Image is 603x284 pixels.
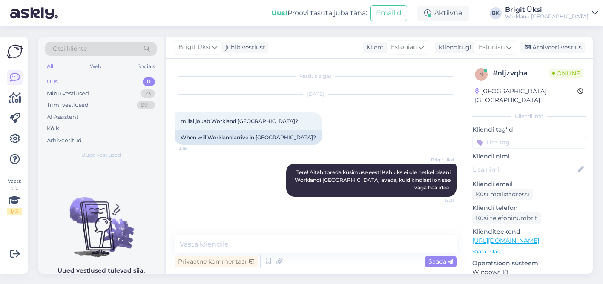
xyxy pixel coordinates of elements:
input: Lisa tag [472,136,586,149]
div: # nljzvqha [493,68,549,78]
span: Brigit Üksi [178,43,210,52]
p: Uued vestlused tulevad siia. [57,266,145,275]
div: Workland [GEOGRAPHIC_DATA] [505,13,589,20]
div: Socials [136,61,157,72]
span: Brigit Üksi [422,157,454,163]
p: Windows 10 [472,268,586,277]
p: Operatsioonisüsteem [472,259,586,268]
div: Vestlus algas [175,72,457,80]
div: 99+ [137,101,155,109]
div: Küsi meiliaadressi [472,189,533,200]
div: Proovi tasuta juba täna: [271,8,367,18]
span: Estonian [391,43,417,52]
div: Kliendi info [472,112,586,120]
div: Vaata siia [7,177,22,215]
div: Brigit Üksi [505,6,589,13]
div: Minu vestlused [47,89,89,98]
span: n [479,71,483,77]
input: Lisa nimi [473,165,576,174]
span: Tere! Aitäh toreda küsimuse eest! Kahjuks ei ole hetkel plaani Worklandi [GEOGRAPHIC_DATA] avada,... [295,169,452,191]
span: millal jõuab Workland [GEOGRAPHIC_DATA]? [181,118,298,124]
div: BK [490,7,502,19]
div: 1 / 3 [7,208,22,215]
img: No chats [38,182,164,258]
p: Kliendi nimi [472,152,586,161]
div: Klienditugi [435,43,471,52]
div: [DATE] [175,90,457,98]
div: Web [88,61,103,72]
span: Estonian [479,43,505,52]
p: Kliendi telefon [472,204,586,212]
div: [GEOGRAPHIC_DATA], [GEOGRAPHIC_DATA] [475,87,577,105]
div: juhib vestlust [222,43,265,52]
span: Saada [428,258,453,265]
span: Otsi kliente [53,44,87,53]
div: Arhiveeritud [47,136,82,145]
p: Kliendi tag'id [472,125,586,134]
p: Vaata edasi ... [472,248,586,255]
img: Askly Logo [7,43,23,60]
div: Klient [363,43,384,52]
p: Kliendi email [472,180,586,189]
div: Kõik [47,124,59,133]
div: Küsi telefoninumbrit [472,212,541,224]
span: Online [549,69,583,78]
div: When will Workland arrive in [GEOGRAPHIC_DATA]? [175,130,322,145]
div: Tiimi vestlused [47,101,89,109]
div: Privaatne kommentaar [175,256,258,267]
div: Aktiivne [417,6,469,21]
div: 0 [143,77,155,86]
span: 13:19 [177,145,209,152]
div: Arhiveeri vestlus [520,42,585,53]
a: Brigit ÜksiWorkland [GEOGRAPHIC_DATA] [505,6,598,20]
b: Uus! [271,9,287,17]
div: AI Assistent [47,113,78,121]
div: All [45,61,55,72]
span: Uued vestlused [81,151,121,159]
div: 23 [141,89,155,98]
div: Uus [47,77,58,86]
p: Klienditeekond [472,227,586,236]
span: 13:21 [422,197,454,204]
a: [URL][DOMAIN_NAME] [472,237,539,244]
button: Emailid [370,5,407,21]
